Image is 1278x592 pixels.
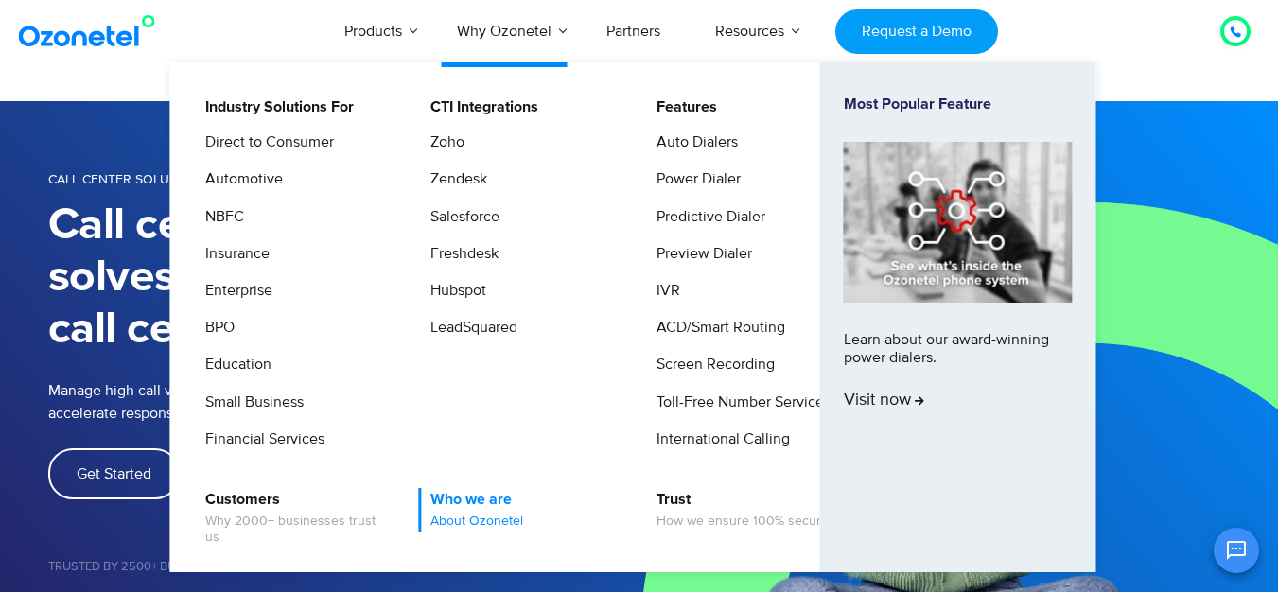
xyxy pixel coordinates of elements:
span: Get Started [77,466,151,481]
span: Call Center Solution [48,171,200,187]
button: Open chat [1214,528,1259,573]
a: Education [193,353,274,376]
a: Get Started [48,448,180,499]
span: Why 2000+ businesses trust us [205,514,392,546]
a: Predictive Dialer [644,205,768,229]
a: Enterprise [193,279,275,303]
a: Toll-Free Number Services [644,391,833,414]
a: Zendesk [418,167,490,191]
span: About Ozonetel [430,514,523,530]
a: Financial Services [193,427,327,451]
a: Auto Dialers [644,131,741,154]
span: Visit now [844,391,924,411]
a: Salesforce [418,205,502,229]
p: Manage high call volumes, slash cost per call, accelerate responsiveness. [48,379,474,425]
a: Automotive [193,167,286,191]
a: Who we areAbout Ozonetel [418,488,526,532]
a: Features [644,96,720,119]
a: Industry Solutions For [193,96,357,119]
a: Hubspot [418,279,489,303]
a: TrustHow we ensure 100% security [644,488,837,532]
a: CTI Integrations [418,96,541,119]
a: International Calling [644,427,793,451]
a: Most Popular FeatureLearn about our award-winning power dialers.Visit now [844,96,1073,539]
a: Freshdesk [418,242,501,266]
a: LeadSquared [418,316,520,340]
span: How we ensure 100% security [657,514,834,530]
a: Insurance [193,242,272,266]
a: NBFC [193,205,247,229]
a: Screen Recording [644,353,778,376]
a: Power Dialer [644,167,744,191]
a: Small Business [193,391,306,414]
a: ACD/Smart Routing [644,316,788,340]
h1: Call center software solves your most critical call center challenges [48,200,639,356]
a: CustomersWhy 2000+ businesses trust us [193,488,394,548]
img: phone-system-min.jpg [844,142,1073,302]
a: Direct to Consumer [193,131,337,154]
a: Request a Demo [835,9,997,54]
a: Preview Dialer [644,242,755,266]
h5: Trusted by 2500+ Businesses [48,561,639,573]
a: IVR [644,279,683,303]
a: BPO [193,316,237,340]
a: Zoho [418,131,467,154]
